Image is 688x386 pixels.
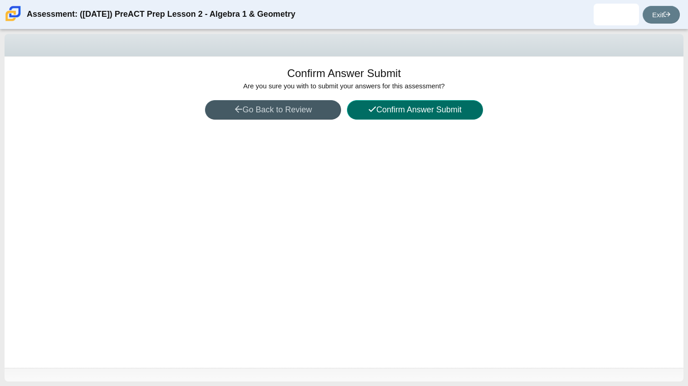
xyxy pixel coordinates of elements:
span: Are you sure you with to submit your answers for this assessment? [243,82,444,90]
img: allan.rodriguez.71fqlX [609,7,624,22]
h1: Confirm Answer Submit [287,66,401,81]
a: Carmen School of Science & Technology [4,17,23,24]
div: Assessment: ([DATE]) PreACT Prep Lesson 2 - Algebra 1 & Geometry [27,4,295,25]
button: Confirm Answer Submit [347,100,483,120]
img: Carmen School of Science & Technology [4,4,23,23]
a: Exit [643,6,680,24]
button: Go Back to Review [205,100,341,120]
